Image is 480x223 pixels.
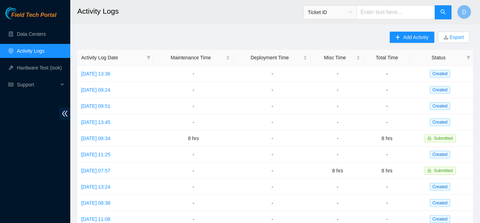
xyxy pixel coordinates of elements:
td: - [234,130,311,146]
a: [DATE] 09:24 [81,87,110,93]
td: - [311,195,364,211]
span: lock [427,169,432,173]
span: Submitted [434,168,453,173]
td: - [311,66,364,82]
span: Status [414,54,463,61]
td: - [153,195,234,211]
td: - [153,66,234,82]
td: 8 hrs [153,130,234,146]
span: double-left [59,107,70,120]
span: plus [395,35,400,40]
span: Support [17,78,58,92]
span: filter [466,55,471,60]
td: - [364,146,410,163]
td: 8 hrs [364,130,410,146]
span: Created [430,183,450,191]
td: - [234,179,311,195]
a: [DATE] 08:38 [81,200,110,206]
td: - [234,82,311,98]
td: - [364,82,410,98]
td: - [234,195,311,211]
td: - [364,179,410,195]
td: - [234,163,311,179]
td: - [234,114,311,130]
a: Activity Logs [17,48,45,54]
td: - [153,179,234,195]
span: D [462,8,466,17]
span: Created [430,70,450,78]
span: download [443,35,448,40]
a: [DATE] 06:34 [81,136,110,141]
button: downloadExport [438,32,469,43]
td: - [311,146,364,163]
button: search [435,5,452,19]
span: Created [430,118,450,126]
img: Akamai Technologies [5,7,35,19]
a: [DATE] 11:25 [81,152,110,157]
span: Created [430,86,450,94]
td: - [364,195,410,211]
a: Data Centers [17,31,46,37]
a: [DATE] 13:24 [81,184,110,190]
span: read [8,82,13,87]
td: - [234,146,311,163]
td: 8 hrs [311,163,364,179]
td: - [234,66,311,82]
td: 8 hrs [364,163,410,179]
input: Enter text here... [356,5,435,19]
span: filter [145,52,152,63]
span: Ticket ID [308,7,352,18]
span: lock [427,136,432,140]
a: [DATE] 07:57 [81,168,110,173]
td: - [364,114,410,130]
span: Add Activity [403,33,428,41]
a: [DATE] 13:36 [81,71,110,77]
td: - [311,98,364,114]
td: - [311,82,364,98]
td: - [364,98,410,114]
span: Created [430,215,450,223]
span: filter [465,52,472,63]
span: Created [430,102,450,110]
td: - [153,114,234,130]
span: Submitted [434,136,453,141]
a: [DATE] 13:45 [81,119,110,125]
button: D [457,5,471,19]
td: - [311,130,364,146]
td: - [311,179,364,195]
th: Total Time [364,50,410,66]
button: plusAdd Activity [390,32,434,43]
td: - [364,66,410,82]
a: Hardware Test (isok) [17,65,62,71]
span: Activity Log Date [81,54,144,61]
a: [DATE] 11:08 [81,216,110,222]
td: - [153,82,234,98]
a: Export [448,34,464,40]
a: Akamai TechnologiesField Tech Portal [5,13,56,22]
td: - [153,163,234,179]
span: search [440,9,446,16]
a: [DATE] 09:51 [81,103,110,109]
td: - [153,98,234,114]
td: - [153,146,234,163]
span: Field Tech Portal [11,12,56,19]
span: Created [430,151,450,158]
td: - [311,114,364,130]
td: - [234,98,311,114]
span: Created [430,199,450,207]
span: filter [147,55,151,60]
